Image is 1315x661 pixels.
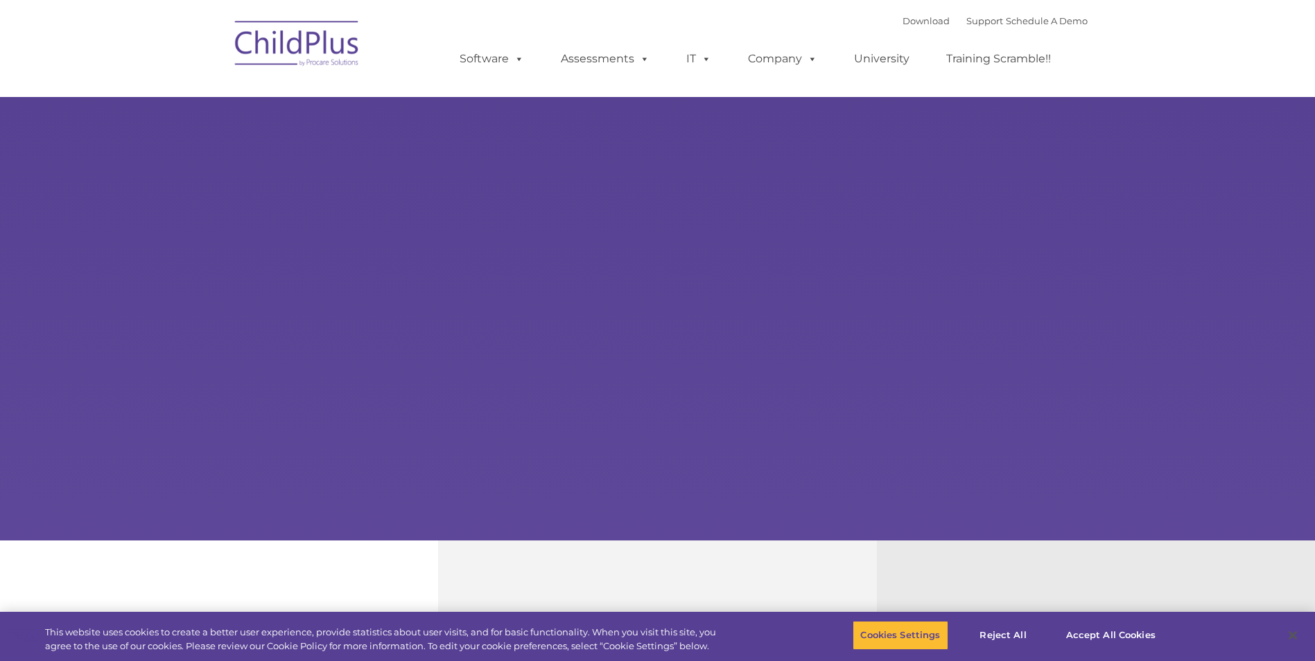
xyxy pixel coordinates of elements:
a: University [840,45,923,73]
a: Software [446,45,538,73]
a: IT [672,45,725,73]
a: Schedule A Demo [1006,15,1088,26]
a: Download [903,15,950,26]
button: Cookies Settings [853,621,948,650]
button: Accept All Cookies [1059,621,1163,650]
button: Close [1278,620,1308,651]
a: Support [966,15,1003,26]
a: Assessments [547,45,663,73]
button: Reject All [960,621,1047,650]
img: ChildPlus by Procare Solutions [228,11,367,80]
a: Training Scramble!! [932,45,1065,73]
font: | [903,15,1088,26]
div: This website uses cookies to create a better user experience, provide statistics about user visit... [45,626,723,653]
a: Company [734,45,831,73]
